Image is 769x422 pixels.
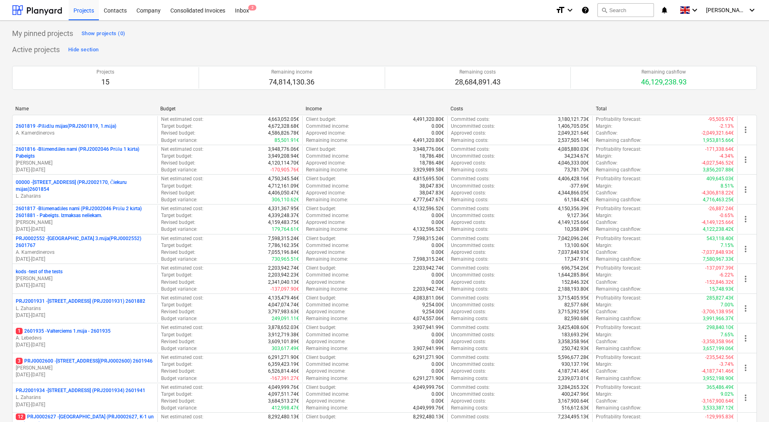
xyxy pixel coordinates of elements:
p: 3,949,208.94€ [268,153,299,160]
p: Target budget : [161,272,193,279]
p: Remaining costs : [451,196,488,203]
p: Margin : [596,212,612,219]
p: Profitability forecast : [596,116,641,123]
p: 7,598,315.24€ [268,235,299,242]
p: 3,715,405.95€ [558,295,589,302]
p: Budget variance : [161,256,197,263]
i: keyboard_arrow_down [565,5,575,15]
p: 2601935 - Valterciems 1.māja - 2601935 [16,328,111,335]
p: Remaining costs : [451,286,488,293]
p: 152,846.32€ [562,279,589,286]
p: -4,027,546.52€ [702,160,734,167]
p: 9,254.00€ [422,308,444,315]
p: 4,120,114.70€ [268,160,299,167]
p: 0.00€ [432,249,444,256]
p: 409,645.03€ [706,175,734,182]
p: A. Kamerdinerovs [16,130,154,137]
p: Uncommitted costs : [451,242,495,249]
p: 7,786,162.35€ [268,242,299,249]
p: Approved income : [306,160,346,167]
p: Margin : [596,242,612,249]
p: Client budget : [306,295,336,302]
p: 4,663,052.05€ [268,116,299,123]
div: Costs [451,106,589,112]
p: 4,132,596.52€ [413,205,444,212]
p: [PERSON_NAME] [16,365,154,371]
p: 4,491,320.80€ [413,116,444,123]
p: 4,150,356.39€ [558,205,589,212]
div: 2601819 -Pīlādžu mājas(PRJ2601819, 1.māja)A. Kamerdinerovs [16,123,154,137]
div: Income [306,106,444,112]
p: 1,644,285.86€ [558,272,589,279]
p: [DATE] - [DATE] [16,342,154,348]
p: 4,339,248.37€ [268,212,299,219]
p: 82,577.68€ [564,302,589,308]
p: 0.00€ [432,219,444,226]
p: Budget variance : [161,167,197,173]
p: 4,122,238.42€ [703,226,734,233]
p: Approved income : [306,308,346,315]
p: Remaining cashflow [641,69,687,76]
p: 4,406,050.47€ [268,190,299,196]
div: Name [15,106,154,112]
i: keyboard_arrow_down [690,5,700,15]
p: Cashflow : [596,249,618,256]
iframe: Chat Widget [729,383,769,422]
div: 12601935 -Valterciems 1.māja - 2601935A. Lebedevs[DATE]-[DATE] [16,328,154,348]
p: 0.00€ [432,279,444,286]
div: Budget [160,106,299,112]
p: 00000 - [STREET_ADDRESS] (PRJ2002170, Čiekuru mājas)2601854 [16,179,154,193]
p: Client budget : [306,235,336,242]
p: Uncommitted costs : [451,212,495,219]
p: [PERSON_NAME] [16,275,154,282]
p: [DATE] - [DATE] [16,401,154,408]
p: 7.15% [721,242,734,249]
p: Revised budget : [161,279,195,286]
p: Uncommitted costs : [451,123,495,130]
p: 8.51% [721,183,734,190]
p: Active projects [12,45,60,55]
p: 2,188,193.80€ [558,286,589,293]
p: -137,097.90€ [270,286,299,293]
p: Margin : [596,153,612,160]
p: -170,905.76€ [270,167,299,173]
p: Committed costs : [451,146,490,153]
p: Remaining cashflow : [596,137,641,144]
p: 543,118.40€ [706,235,734,242]
p: -7,037,848.93€ [702,249,734,256]
p: Client budget : [306,146,336,153]
p: Revised budget : [161,190,195,196]
p: Cashflow : [596,219,618,226]
p: Remaining costs [455,69,501,76]
p: Cashflow : [596,160,618,167]
p: Net estimated cost : [161,205,203,212]
span: search [601,7,608,13]
p: 4,331,367.95€ [268,205,299,212]
p: 7,598,315.24€ [413,256,444,263]
p: Remaining income : [306,286,348,293]
p: [DATE] - [DATE] [16,312,154,319]
p: Margin : [596,183,612,190]
p: Profitability forecast : [596,146,641,153]
p: 9,254.00€ [422,302,444,308]
p: Uncommitted costs : [451,302,495,308]
p: Uncommitted costs : [451,153,495,160]
p: Uncommitted costs : [451,183,495,190]
span: more_vert [741,155,750,165]
p: 18,786.48€ [419,153,444,160]
p: 4,777,647.67€ [413,196,444,203]
p: 0.00€ [432,212,444,219]
div: Hide section [68,45,98,55]
p: Approved costs : [451,219,486,226]
p: kods - test of the tests [16,268,63,275]
p: 61,184.42€ [564,196,589,203]
button: Hide section [66,43,101,56]
p: Approved income : [306,190,346,196]
div: 2601816 -Blūmendāles nami (PRJ2002046 Prūšu 1 kārta) Pabeigts[PERSON_NAME][DATE]-[DATE] [16,146,154,174]
p: -4,306,818.22€ [702,190,734,196]
span: more_vert [741,363,750,373]
p: 1,406,705.05€ [558,123,589,130]
span: more_vert [741,333,750,343]
p: 7,598,315.24€ [413,235,444,242]
p: 2,203,942.74€ [413,286,444,293]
